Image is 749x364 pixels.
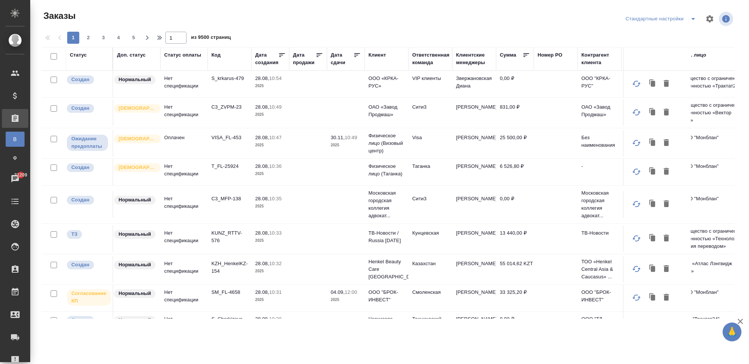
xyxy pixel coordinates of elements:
[627,103,646,121] button: Обновить
[119,76,151,83] p: Нормальный
[496,285,534,311] td: 33 325,20 ₽
[66,195,109,205] div: Выставляется автоматически при создании заказа
[71,290,106,305] p: Согласование КП
[646,105,660,120] button: Клонировать
[452,256,496,283] td: [PERSON_NAME]
[160,100,208,126] td: Нет спецификации
[646,164,660,179] button: Клонировать
[269,163,282,169] p: 10:36
[255,170,285,178] p: 2025
[160,226,208,252] td: Нет спецификации
[71,135,103,150] p: Ожидание предоплаты
[368,289,405,304] p: ООО "БРОК-ИНВЕСТ"
[269,104,282,110] p: 10:49
[345,289,357,295] p: 12:00
[160,191,208,218] td: Нет спецификации
[255,104,269,110] p: 28.08,
[255,196,269,201] p: 28.08,
[646,77,660,91] button: Клонировать
[71,196,89,204] p: Создан
[255,141,285,149] p: 2025
[368,315,405,323] p: Черкизово
[621,100,665,126] td: [PERSON_NAME]
[627,260,646,278] button: Обновить
[66,163,109,173] div: Выставляется автоматически при создании заказа
[723,323,741,341] button: 🙏
[160,71,208,97] td: Нет спецификации
[581,229,618,237] p: ТВ-Новости
[128,34,140,41] span: 5
[408,100,452,126] td: Сити3
[701,10,719,28] span: Настроить таблицу
[408,312,452,338] td: Технический
[500,51,516,59] div: Сумма
[408,226,452,252] td: Кунцевская
[6,151,25,166] a: Ф
[719,12,735,26] span: Посмотреть информацию
[452,100,496,126] td: [PERSON_NAME]
[71,104,89,112] p: Создан
[211,260,248,275] p: KZH_HenkelKZ-154
[10,171,32,179] span: 31209
[113,75,157,85] div: Статус по умолчанию для стандартных заказов
[331,141,361,149] p: 2025
[71,316,89,324] p: Создан
[345,135,357,140] p: 10:49
[621,256,665,283] td: [PERSON_NAME]
[269,135,282,140] p: 10:47
[581,75,618,90] p: ООО "КРКА-РУС"
[119,316,151,324] p: Нормальный
[496,226,534,252] td: 13 440,00 ₽
[496,191,534,218] td: 0,00 ₽
[452,285,496,311] td: [PERSON_NAME]
[2,169,28,188] a: 31209
[538,51,562,59] div: Номер PO
[627,134,646,152] button: Обновить
[726,324,738,340] span: 🙏
[269,230,282,236] p: 10:33
[255,289,269,295] p: 28.08,
[368,229,405,244] p: ТВ-Новости / Russia [DATE]
[255,296,285,304] p: 2025
[269,289,282,295] p: 10:31
[113,103,157,114] div: Выставляется автоматически для первых 3 заказов нового контактного лица. Особое внимание
[255,261,269,266] p: 28.08,
[646,231,660,246] button: Клонировать
[119,290,151,297] p: Нормальный
[368,132,405,155] p: Физическое лицо (Визовый центр)
[211,103,248,111] p: C3_ZVPM-23
[113,315,157,326] div: Статус по умолчанию для стандартных заказов
[42,10,76,22] span: Заказы
[660,317,673,332] button: Удалить
[71,261,89,269] p: Создан
[255,237,285,244] p: 2025
[368,163,405,178] p: Физическое лицо (Таганка)
[255,203,285,210] p: 2025
[581,163,618,170] p: -
[646,197,660,211] button: Клонировать
[255,163,269,169] p: 28.08,
[82,34,94,41] span: 2
[660,231,673,246] button: Удалить
[331,296,361,304] p: 2025
[621,191,665,218] td: [PERSON_NAME]
[66,315,109,326] div: Выставляется автоматически при создании заказа
[255,51,278,66] div: Дата создания
[452,226,496,252] td: [PERSON_NAME]
[9,154,21,162] span: Ф
[331,51,353,66] div: Дата сдачи
[211,195,248,203] p: C3_MFP-138
[97,32,109,44] button: 3
[646,290,660,305] button: Клонировать
[71,164,89,171] p: Создан
[113,34,125,41] span: 4
[66,103,109,114] div: Выставляется автоматически при создании заказа
[646,317,660,332] button: Клонировать
[660,164,673,179] button: Удалить
[368,258,405,281] p: Henkel Beauty Care [GEOGRAPHIC_DATA]
[71,230,77,238] p: ТЗ
[211,75,248,82] p: S_krkarus-479
[496,100,534,126] td: 831,00 ₽
[128,32,140,44] button: 5
[119,104,156,112] p: [DEMOGRAPHIC_DATA]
